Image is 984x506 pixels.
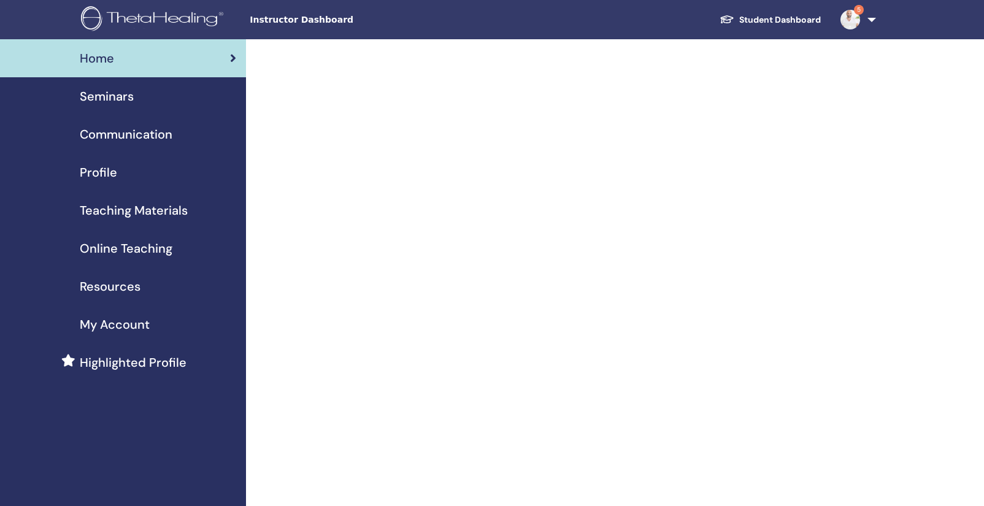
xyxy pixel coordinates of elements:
span: Communication [80,125,172,144]
img: default.jpg [840,10,860,29]
span: Teaching Materials [80,201,188,220]
span: Home [80,49,114,67]
span: 5 [854,5,864,15]
span: Instructor Dashboard [250,13,434,26]
a: Student Dashboard [710,9,831,31]
span: Profile [80,163,117,182]
span: Resources [80,277,140,296]
img: logo.png [81,6,228,34]
span: Online Teaching [80,239,172,258]
span: Seminars [80,87,134,105]
img: graduation-cap-white.svg [720,14,734,25]
span: My Account [80,315,150,334]
span: Highlighted Profile [80,353,186,372]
